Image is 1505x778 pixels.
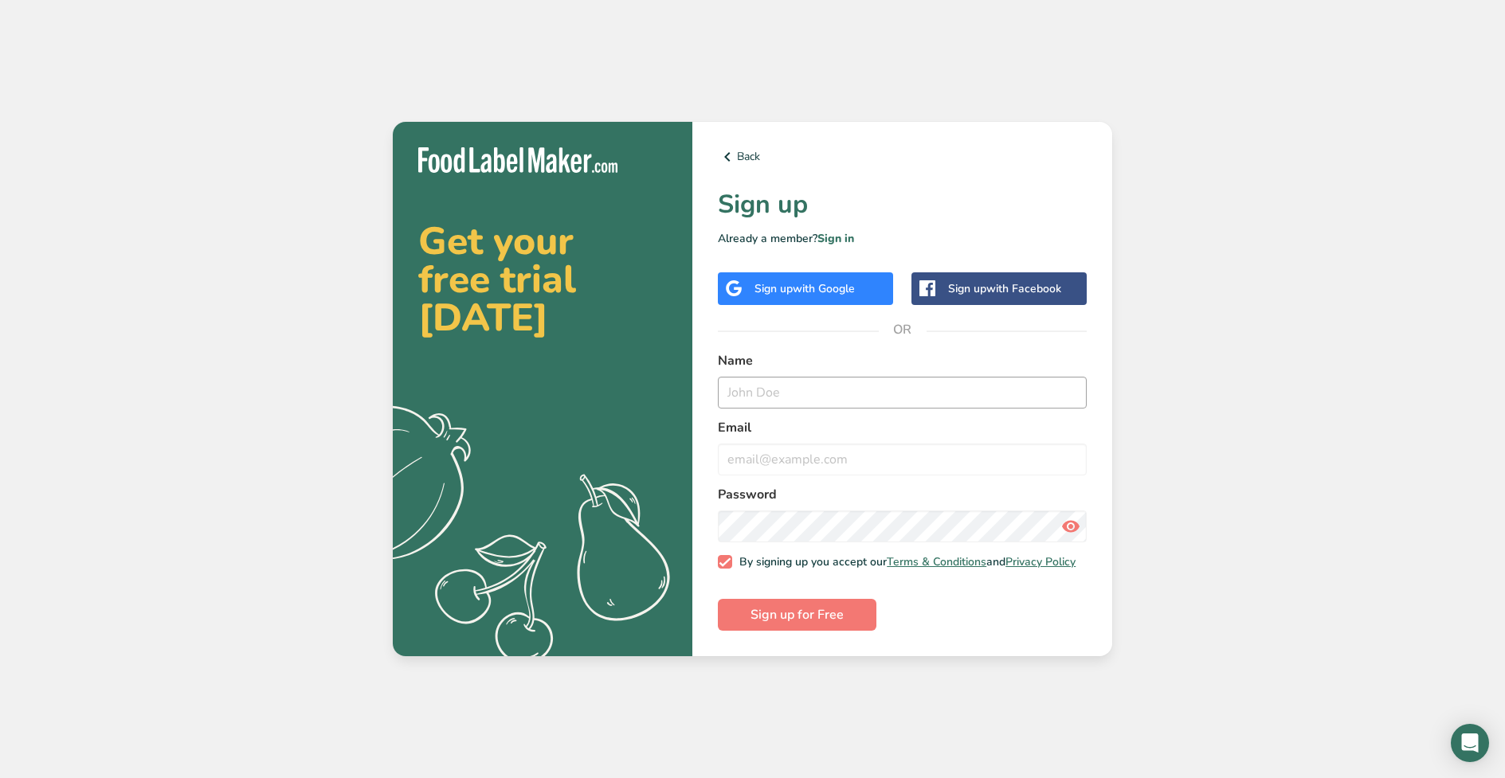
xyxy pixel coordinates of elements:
span: By signing up you accept our and [732,555,1076,569]
a: Sign in [817,231,854,246]
span: OR [879,306,927,354]
img: Food Label Maker [418,147,617,174]
a: Privacy Policy [1005,554,1076,569]
div: Sign up [948,280,1061,297]
div: Sign up [754,280,855,297]
label: Password [718,485,1087,504]
h2: Get your free trial [DATE] [418,222,667,337]
label: Name [718,351,1087,370]
a: Back [718,147,1087,166]
label: Email [718,418,1087,437]
a: Terms & Conditions [887,554,986,569]
span: with Facebook [986,281,1061,296]
h1: Sign up [718,186,1087,224]
input: John Doe [718,377,1087,409]
span: Sign up for Free [751,605,844,624]
span: with Google [793,281,855,296]
button: Sign up for Free [718,599,876,631]
p: Already a member? [718,230,1087,247]
input: email@example.com [718,444,1087,475]
div: Open Intercom Messenger [1451,724,1489,762]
